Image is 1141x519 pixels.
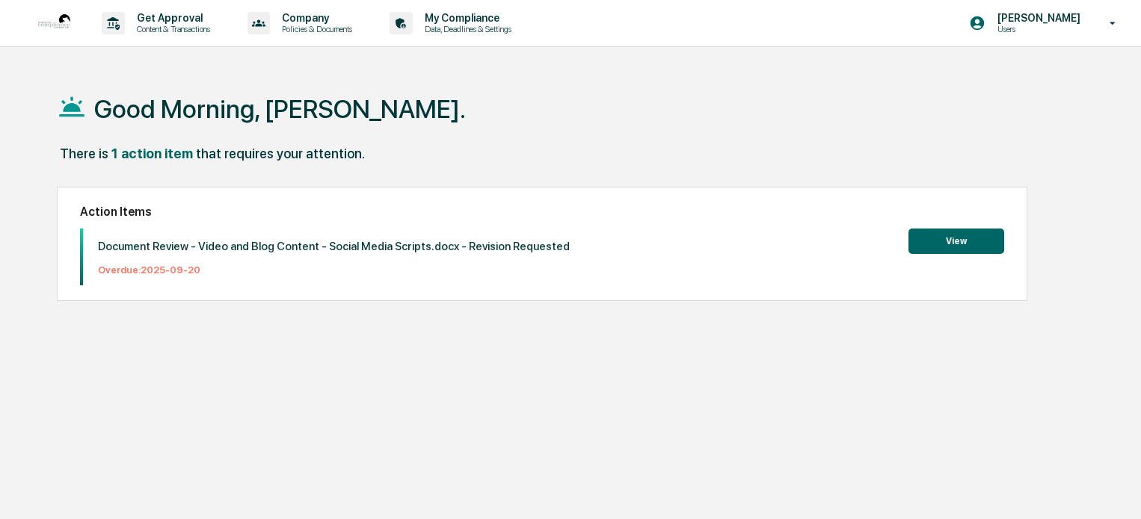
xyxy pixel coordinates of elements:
[985,24,1088,34] p: Users
[36,5,72,41] img: logo
[80,205,1004,219] h2: Action Items
[60,146,108,161] div: There is
[270,24,360,34] p: Policies & Documents
[125,12,218,24] p: Get Approval
[94,94,466,124] h1: Good Morning, [PERSON_NAME].
[413,12,519,24] p: My Compliance
[98,264,570,276] p: Overdue: 2025-09-20
[908,229,1004,254] button: View
[413,24,519,34] p: Data, Deadlines & Settings
[270,12,360,24] p: Company
[125,24,218,34] p: Content & Transactions
[985,12,1088,24] p: [PERSON_NAME]
[111,146,193,161] div: 1 action item
[98,240,570,253] p: Document Review - Video and Blog Content - Social Media Scripts.docx - Revision Requested
[908,233,1004,247] a: View
[196,146,365,161] div: that requires your attention.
